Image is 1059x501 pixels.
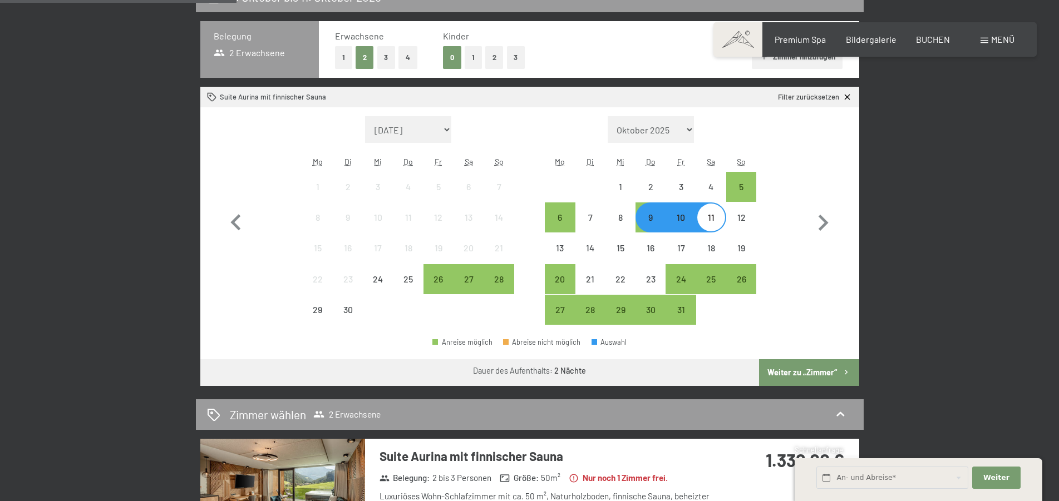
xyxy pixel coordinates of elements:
[455,244,482,271] div: 20
[454,172,484,202] div: Anreise nicht möglich
[666,202,696,232] div: Anreise möglich
[363,202,393,232] div: Wed Sep 10 2025
[304,213,332,241] div: 8
[546,305,574,333] div: 27
[637,213,664,241] div: 9
[334,182,362,210] div: 2
[303,233,333,263] div: Mon Sep 15 2025
[666,264,696,294] div: Anreise möglich
[696,202,726,232] div: Anreise nicht möglich
[393,264,423,294] div: Thu Sep 25 2025
[364,182,392,210] div: 3
[846,34,897,44] span: Bildergalerie
[697,182,725,210] div: 4
[363,172,393,202] div: Wed Sep 03 2025
[916,34,950,44] a: BUCHEN
[484,264,514,294] div: Sun Sep 28 2025
[423,172,454,202] div: Fri Sep 05 2025
[207,92,216,102] svg: Zimmer
[423,172,454,202] div: Anreise nicht möglich
[575,295,605,325] div: Anreise möglich
[374,157,382,166] abbr: Mittwoch
[333,202,363,232] div: Anreise nicht möglich
[726,233,756,263] div: Anreise nicht möglich
[455,275,482,302] div: 27
[363,202,393,232] div: Anreise nicht möglich
[696,202,726,232] div: Sat Oct 11 2025
[696,264,726,294] div: Anreise möglich
[425,244,452,271] div: 19
[485,244,513,271] div: 21
[432,339,492,346] div: Anreise möglich
[607,182,634,210] div: 1
[972,467,1020,489] button: Weiter
[313,409,381,420] span: 2 Erwachsene
[484,202,514,232] div: Anreise nicht möglich
[696,172,726,202] div: Sat Oct 04 2025
[333,295,363,325] div: Anreise nicht möglich
[667,182,694,210] div: 3
[575,202,605,232] div: Tue Oct 07 2025
[697,213,725,241] div: 11
[807,116,839,325] button: Nächster Monat
[485,46,504,69] button: 2
[545,202,575,232] div: Mon Oct 06 2025
[454,202,484,232] div: Sat Sep 13 2025
[667,305,694,333] div: 31
[335,46,352,69] button: 1
[220,116,252,325] button: Vorheriger Monat
[333,202,363,232] div: Tue Sep 09 2025
[637,182,664,210] div: 2
[484,233,514,263] div: Sun Sep 21 2025
[455,213,482,241] div: 13
[423,233,454,263] div: Fri Sep 19 2025
[546,213,574,241] div: 6
[393,202,423,232] div: Thu Sep 11 2025
[334,244,362,271] div: 16
[541,472,560,484] span: 50 m²
[575,264,605,294] div: Tue Oct 21 2025
[577,275,604,302] div: 21
[605,233,636,263] div: Anreise nicht möglich
[696,172,726,202] div: Anreise nicht möglich
[303,295,333,325] div: Anreise nicht möglich
[363,264,393,294] div: Wed Sep 24 2025
[503,339,581,346] div: Abreise nicht möglich
[334,275,362,302] div: 23
[303,172,333,202] div: Anreise nicht möglich
[727,244,755,271] div: 19
[333,233,363,263] div: Tue Sep 16 2025
[207,92,326,102] div: Suite Aurina mit finnischer Sauna
[454,233,484,263] div: Anreise nicht möglich
[380,472,430,484] strong: Belegung :
[455,182,482,210] div: 6
[304,275,332,302] div: 22
[775,34,826,44] a: Premium Spa
[636,172,666,202] div: Anreise nicht möglich
[425,182,452,210] div: 5
[214,47,285,59] span: 2 Erwachsene
[465,157,473,166] abbr: Samstag
[605,295,636,325] div: Anreise möglich
[646,157,656,166] abbr: Donnerstag
[393,202,423,232] div: Anreise nicht möglich
[435,157,442,166] abbr: Freitag
[667,244,694,271] div: 17
[726,264,756,294] div: Anreise möglich
[636,202,666,232] div: Thu Oct 09 2025
[507,46,525,69] button: 3
[575,202,605,232] div: Anreise nicht möglich
[393,264,423,294] div: Anreise nicht möglich
[983,473,1009,483] span: Weiter
[697,275,725,302] div: 25
[423,202,454,232] div: Anreise nicht möglich
[485,275,513,302] div: 28
[364,275,392,302] div: 24
[607,305,634,333] div: 29
[334,305,362,333] div: 30
[484,172,514,202] div: Sun Sep 07 2025
[454,172,484,202] div: Sat Sep 06 2025
[303,172,333,202] div: Mon Sep 01 2025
